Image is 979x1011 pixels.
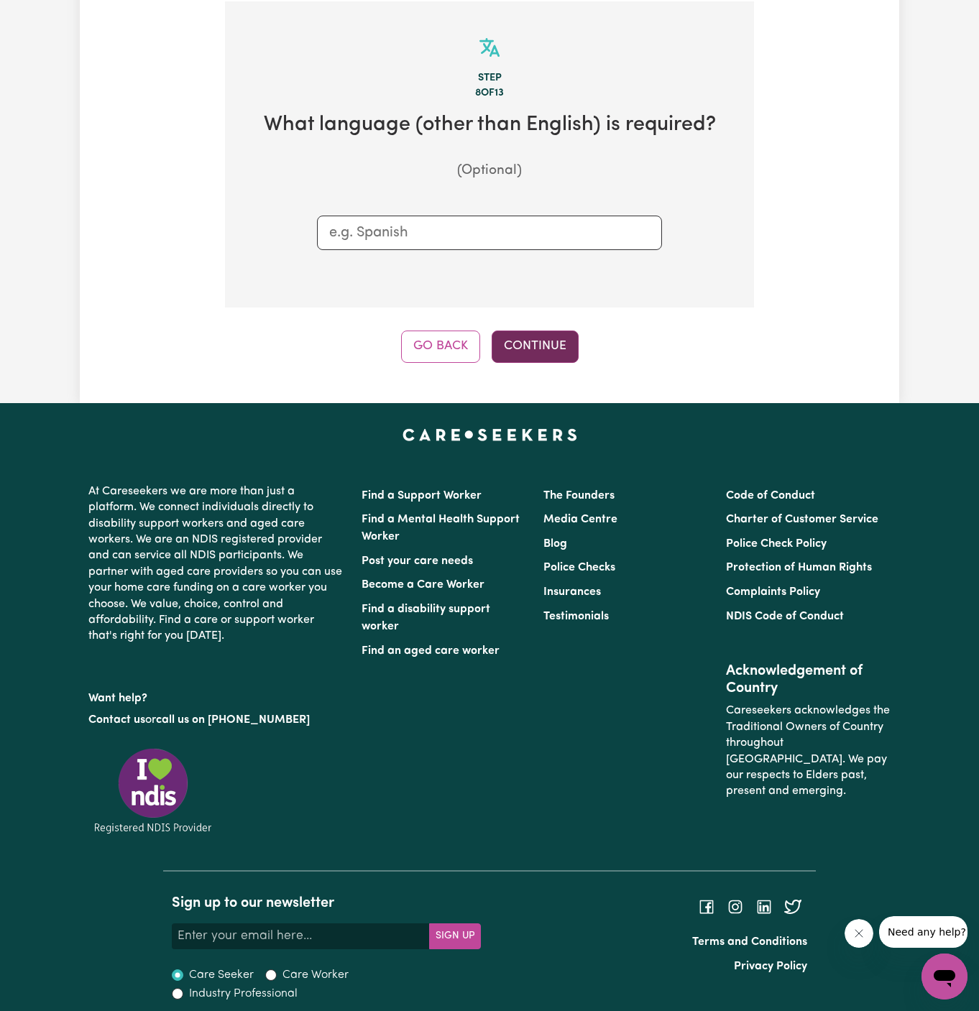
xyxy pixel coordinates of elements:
[692,936,807,948] a: Terms and Conditions
[726,538,827,550] a: Police Check Policy
[362,555,473,567] a: Post your care needs
[362,604,490,632] a: Find a disability support worker
[401,331,480,362] button: Go Back
[543,538,567,550] a: Blog
[543,562,615,573] a: Police Checks
[429,923,481,949] button: Subscribe
[784,900,801,912] a: Follow Careseekers on Twitter
[403,429,577,440] a: Careseekers home page
[88,746,218,836] img: Registered NDIS provider
[726,663,891,697] h2: Acknowledgement of Country
[726,562,872,573] a: Protection of Human Rights
[726,586,820,598] a: Complaints Policy
[726,490,815,502] a: Code of Conduct
[755,900,773,912] a: Follow Careseekers on LinkedIn
[734,961,807,972] a: Privacy Policy
[543,586,601,598] a: Insurances
[726,611,844,622] a: NDIS Code of Conduct
[845,919,873,948] iframe: Close message
[282,966,349,984] label: Care Worker
[543,490,615,502] a: The Founders
[726,697,891,805] p: Careseekers acknowledges the Traditional Owners of Country throughout [GEOGRAPHIC_DATA]. We pay o...
[248,113,731,138] h2: What language (other than English) is required?
[156,714,310,726] a: call us on [PHONE_NUMBER]
[248,86,731,101] div: 8 of 13
[88,685,344,706] p: Want help?
[727,900,744,912] a: Follow Careseekers on Instagram
[172,923,430,949] input: Enter your email here...
[698,900,715,912] a: Follow Careseekers on Facebook
[189,966,254,984] label: Care Seeker
[88,706,344,734] p: or
[362,514,520,543] a: Find a Mental Health Support Worker
[492,331,579,362] button: Continue
[726,514,878,525] a: Charter of Customer Service
[88,478,344,650] p: At Careseekers we are more than just a platform. We connect individuals directly to disability su...
[362,579,484,591] a: Become a Care Worker
[362,645,500,657] a: Find an aged care worker
[189,985,298,1002] label: Industry Professional
[921,954,967,1000] iframe: Button to launch messaging window
[172,895,481,912] h2: Sign up to our newsletter
[329,222,650,244] input: e.g. Spanish
[248,161,731,182] p: (Optional)
[362,490,482,502] a: Find a Support Worker
[543,514,617,525] a: Media Centre
[248,70,731,86] div: Step
[543,611,609,622] a: Testimonials
[88,714,145,726] a: Contact us
[879,916,967,948] iframe: Message from company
